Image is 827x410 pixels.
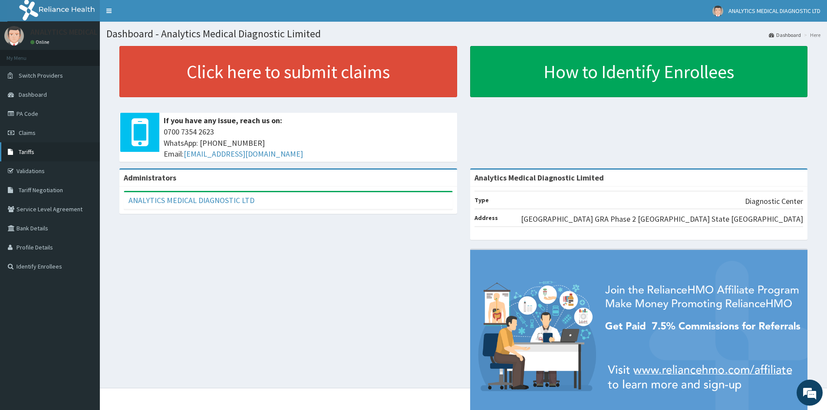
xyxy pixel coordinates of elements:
[474,196,489,204] b: Type
[124,173,176,183] b: Administrators
[470,46,808,97] a: How to Identify Enrollees
[474,214,498,222] b: Address
[30,39,51,45] a: Online
[474,173,604,183] strong: Analytics Medical Diagnostic Limited
[745,196,803,207] p: Diagnostic Center
[164,126,453,160] span: 0700 7354 2623 WhatsApp: [PHONE_NUMBER] Email:
[30,28,156,36] p: ANALYTICS MEDICAL DIAGNOSTIC LTD
[142,4,163,25] div: Minimize live chat window
[802,31,820,39] li: Here
[4,26,24,46] img: User Image
[164,115,282,125] b: If you have any issue, reach us on:
[728,7,820,15] span: ANALYTICS MEDICAL DIAGNOSTIC LTD
[106,28,820,39] h1: Dashboard - Analytics Medical Diagnostic Limited
[184,149,303,159] a: [EMAIL_ADDRESS][DOMAIN_NAME]
[16,43,35,65] img: d_794563401_company_1708531726252_794563401
[712,6,723,16] img: User Image
[128,195,254,205] a: ANALYTICS MEDICAL DIAGNOSTIC LTD
[19,91,47,98] span: Dashboard
[45,49,146,60] div: Chat with us now
[4,237,165,267] textarea: Type your message and hit 'Enter'
[19,72,63,79] span: Switch Providers
[119,46,457,97] a: Click here to submit claims
[19,148,34,156] span: Tariffs
[50,109,120,197] span: We're online!
[769,31,801,39] a: Dashboard
[19,186,63,194] span: Tariff Negotiation
[19,129,36,137] span: Claims
[521,213,803,225] p: [GEOGRAPHIC_DATA] GRA Phase 2 [GEOGRAPHIC_DATA] State [GEOGRAPHIC_DATA]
